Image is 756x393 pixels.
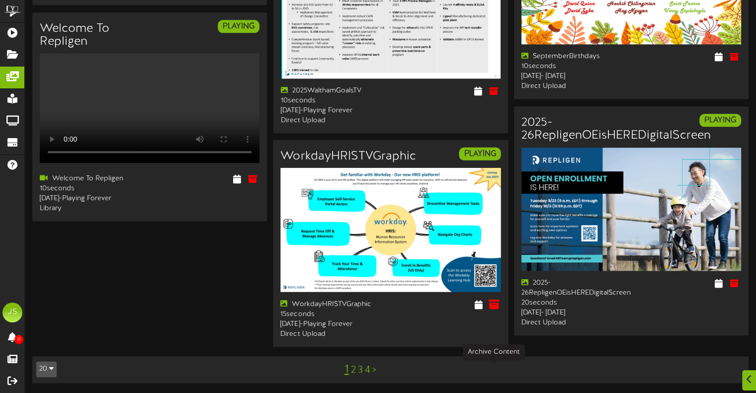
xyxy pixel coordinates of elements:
div: [DATE] - [DATE] [521,72,624,81]
a: 3 [358,365,363,376]
div: 15 seconds [280,310,383,319]
div: Direct Upload [521,81,624,91]
div: [DATE] - Playing Forever [281,106,383,116]
h3: Welcome To Repligen [40,22,142,49]
div: 10 seconds [281,96,383,106]
div: 10 seconds [521,62,624,72]
a: > [372,365,376,376]
div: Direct Upload [521,318,624,328]
button: 20 [36,361,57,377]
div: [DATE] - Playing Forever [40,194,142,204]
div: Direct Upload [280,329,383,339]
div: SeptemberBirthdays [521,52,624,62]
div: Library [40,204,142,214]
strong: PLAYING [464,150,496,158]
img: 1ca6835b-55aa-49ca-bd53-fef1e2999e75.jpg [280,168,501,292]
div: Direct Upload [281,116,383,126]
div: Welcome To Repligen [40,174,142,184]
div: 10 seconds [40,184,142,194]
div: [DATE] - Playing Forever [280,319,383,329]
span: 0 [14,335,23,344]
strong: PLAYING [223,22,254,31]
div: [DATE] - [DATE] [521,308,624,318]
h3: WorkdayHRISTVGraphic [280,150,416,163]
div: JS [2,303,22,322]
video: Your browser does not support HTML5 video. [40,53,259,163]
a: 2 [351,365,356,376]
strong: PLAYING [704,116,736,125]
img: 8a2d6f36-8246-4925-a4a8-1db0b8cd1e2d.png [521,148,741,271]
div: 2025WalthamGoalsTV [281,86,383,96]
div: 20 seconds [521,298,624,308]
h3: 2025-26RepligenOEisHEREDigitalScreen [521,116,711,143]
div: WorkdayHRISTVGraphic [280,300,383,310]
a: 4 [365,365,370,376]
div: 2025-26RepligenOEisHEREDigitalScreen [521,278,624,298]
a: 1 [344,363,349,376]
